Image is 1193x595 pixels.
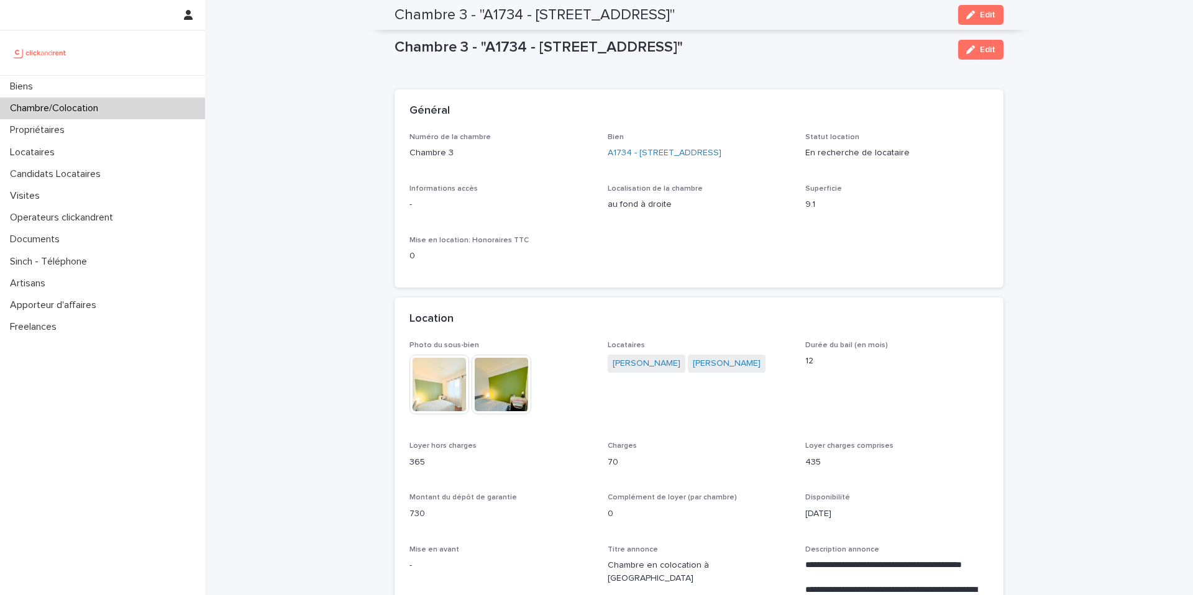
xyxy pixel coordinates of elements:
span: Photo du sous-bien [409,342,479,349]
span: Informations accès [409,185,478,193]
p: au fond à droite [608,198,791,211]
p: Documents [5,234,70,245]
h2: Général [409,104,450,118]
p: 435 [805,456,989,469]
span: Bien [608,134,624,141]
span: Loyer charges comprises [805,442,894,450]
p: 365 [409,456,593,469]
p: Biens [5,81,43,93]
span: Description annonce [805,546,879,553]
p: Apporteur d'affaires [5,299,106,311]
span: Statut location [805,134,859,141]
img: UCB0brd3T0yccxBKYDjQ [10,40,70,65]
p: 70 [608,456,791,469]
span: Durée du bail (en mois) [805,342,888,349]
p: Locataires [5,147,65,158]
span: Titre annonce [608,546,658,553]
a: [PERSON_NAME] [613,357,680,370]
p: 0 [608,507,791,520]
p: Chambre 3 - "A1734 - [STREET_ADDRESS]" [395,39,948,57]
p: Operateurs clickandrent [5,212,123,224]
span: Loyer hors charges [409,442,477,450]
span: Edit [980,11,995,19]
p: Chambre 3 [409,147,593,160]
button: Edit [958,40,1003,60]
span: Mise en location: Honoraires TTC [409,237,529,244]
span: Montant du dépôt de garantie [409,494,517,501]
a: A1734 - [STREET_ADDRESS] [608,147,721,160]
span: Edit [980,45,995,54]
p: - [409,559,593,572]
p: 12 [805,355,989,368]
span: Superficie [805,185,842,193]
p: Artisans [5,278,55,289]
span: Numéro de la chambre [409,134,491,141]
p: 730 [409,507,593,520]
p: En recherche de locataire [805,147,989,160]
button: Edit [958,5,1003,25]
p: Visites [5,190,50,202]
p: Candidats Locataires [5,168,111,180]
p: Sinch - Téléphone [5,256,97,268]
span: Disponibilité [805,494,850,501]
h2: Chambre 3 - "A1734 - [STREET_ADDRESS]" [395,6,675,24]
a: [PERSON_NAME] [693,357,761,370]
p: Chambre en colocation à [GEOGRAPHIC_DATA] [608,559,791,585]
span: Mise en avant [409,546,459,553]
span: Localisation de la chambre [608,185,703,193]
span: Locataires [608,342,645,349]
p: 0 [409,250,593,263]
h2: Location [409,312,454,326]
p: Chambre/Colocation [5,102,108,114]
p: - [409,198,593,211]
p: [DATE] [805,507,989,520]
p: Propriétaires [5,124,75,136]
p: Freelances [5,321,66,333]
span: Complément de loyer (par chambre) [608,494,737,501]
span: Charges [608,442,637,450]
p: 9.1 [805,198,989,211]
